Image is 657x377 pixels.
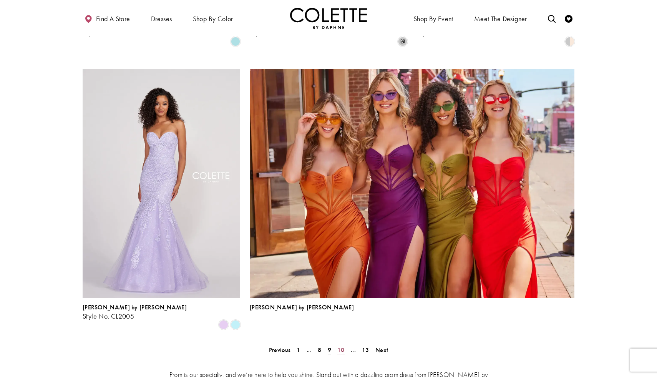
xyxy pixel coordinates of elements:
[290,8,367,29] a: Visit Home Page
[337,346,345,354] span: 10
[149,8,174,29] span: Dresses
[348,344,358,355] a: ...
[83,304,187,320] div: Colette by Daphne Style No. CL2005
[563,8,574,29] a: Check Wishlist
[318,346,321,354] span: 8
[304,344,314,355] a: ...
[315,344,324,355] a: Page 8
[413,15,453,23] span: Shop By Event
[267,344,293,355] a: Prev Page
[219,320,228,329] i: Lilac
[360,344,372,355] a: Page 13
[398,37,407,46] i: Silver/Multi
[375,346,388,354] span: Next
[411,8,455,29] span: Shop By Event
[191,8,235,29] span: Shop by color
[325,344,333,355] span: Current Page
[472,8,529,29] a: Meet the designer
[307,346,312,354] span: ...
[546,8,557,29] a: Toggle search
[290,8,367,29] img: Colette by Daphne
[83,69,240,298] a: Visit Colette by Daphne Style No. CL2005 Page
[335,344,347,355] a: Page 10
[351,346,356,354] span: ...
[231,37,240,46] i: Powder Blue
[151,15,172,23] span: Dresses
[193,15,233,23] span: Shop by color
[474,15,527,23] span: Meet the designer
[83,8,132,29] a: Find a store
[83,303,187,311] span: [PERSON_NAME] by [PERSON_NAME]
[269,346,290,354] span: Previous
[250,303,354,311] span: [PERSON_NAME] by [PERSON_NAME]
[328,346,331,354] span: 9
[565,37,574,46] i: Silver/Nude
[373,344,390,355] a: Next Page
[96,15,130,23] span: Find a store
[297,346,300,354] span: 1
[294,344,302,355] a: Page 1
[231,320,240,329] i: Light Blue
[83,312,134,321] span: Style No. CL2005
[362,346,369,354] span: 13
